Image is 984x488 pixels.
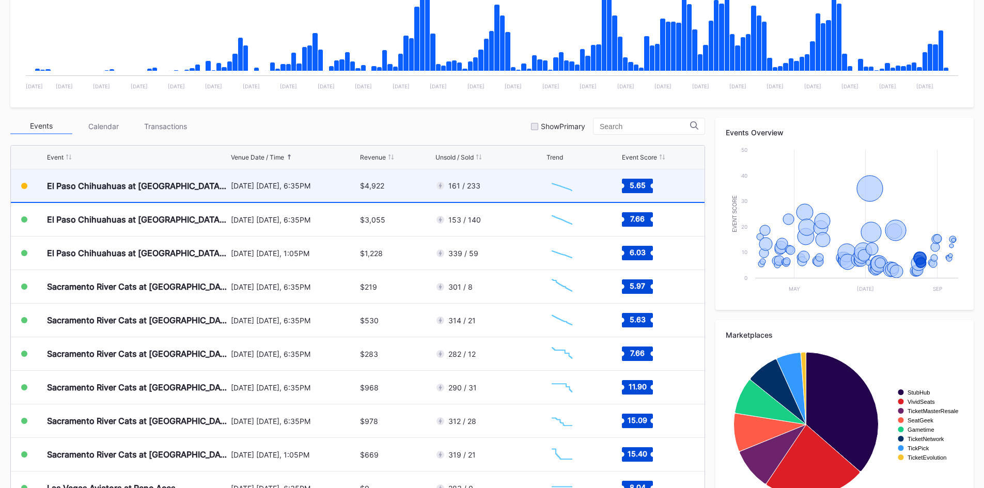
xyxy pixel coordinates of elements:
div: $219 [360,282,377,291]
text: [DATE] [767,83,784,89]
div: $968 [360,383,379,392]
div: Sacramento River Cats at [GEOGRAPHIC_DATA] Aces [47,416,228,426]
div: [DATE] [DATE], 6:35PM [231,181,358,190]
text: [DATE] [393,83,410,89]
div: [DATE] [DATE], 6:35PM [231,383,358,392]
text: [DATE] [617,83,634,89]
div: Show Primary [541,122,585,131]
text: 7.66 [630,349,645,357]
text: 5.65 [629,180,645,189]
div: Sacramento River Cats at [GEOGRAPHIC_DATA] Aces [47,382,228,392]
text: [DATE] [729,83,746,89]
svg: Chart title [546,274,577,300]
div: $978 [360,417,378,426]
div: [DATE] [DATE], 1:05PM [231,249,358,258]
text: 5.97 [630,281,645,290]
div: 301 / 8 [448,282,473,291]
div: Sacramento River Cats at [GEOGRAPHIC_DATA] Aces [47,281,228,292]
div: Unsold / Sold [435,153,474,161]
text: 5.63 [629,315,645,324]
div: $4,922 [360,181,384,190]
div: $1,228 [360,249,383,258]
text: [DATE] [280,83,297,89]
div: Event [47,153,64,161]
text: Gametime [908,427,934,433]
text: [DATE] [580,83,597,89]
text: TickPick [908,445,929,451]
div: 312 / 28 [448,417,476,426]
div: Sacramento River Cats at [GEOGRAPHIC_DATA] Aces [47,315,228,325]
text: [DATE] [804,83,821,89]
text: 7.66 [630,214,645,223]
text: [DATE] [355,83,372,89]
div: El Paso Chihuahuas at [GEOGRAPHIC_DATA] Aces [47,248,228,258]
div: Sacramento River Cats at [GEOGRAPHIC_DATA] Aces [47,349,228,359]
text: Event Score [732,195,738,232]
text: [DATE] [857,286,874,292]
div: $283 [360,350,378,358]
text: StubHub [908,389,930,396]
text: [DATE] [692,83,709,89]
div: El Paso Chihuahuas at [GEOGRAPHIC_DATA] Aces [47,181,228,191]
svg: Chart title [546,240,577,266]
div: Revenue [360,153,386,161]
div: Venue Date / Time [231,153,284,161]
div: [DATE] [DATE], 6:35PM [231,215,358,224]
svg: Chart title [546,173,577,199]
div: [DATE] [DATE], 6:35PM [231,350,358,358]
text: [DATE] [430,83,447,89]
div: Sacramento River Cats at [GEOGRAPHIC_DATA] Aces [47,449,228,460]
text: [DATE] [56,83,73,89]
text: May [789,286,800,292]
div: [DATE] [DATE], 6:35PM [231,417,358,426]
div: Events [10,118,72,134]
div: 290 / 31 [448,383,477,392]
text: [DATE] [131,83,148,89]
div: Event Score [622,153,657,161]
text: SeatGeek [908,417,933,423]
div: $3,055 [360,215,385,224]
div: 153 / 140 [448,215,481,224]
svg: Chart title [546,307,577,333]
div: $669 [360,450,379,459]
div: [DATE] [DATE], 6:35PM [231,282,358,291]
svg: Chart title [546,374,577,400]
div: [DATE] [DATE], 6:35PM [231,316,358,325]
div: [DATE] [DATE], 1:05PM [231,450,358,459]
div: Trend [546,153,563,161]
text: [DATE] [168,83,185,89]
text: [DATE] [243,83,260,89]
text: 6.03 [629,248,645,257]
div: 282 / 12 [448,350,476,358]
svg: Chart title [546,408,577,434]
svg: Chart title [726,145,963,300]
svg: Chart title [546,207,577,232]
text: [DATE] [916,83,933,89]
text: 40 [741,172,747,179]
text: VividSeats [908,399,935,405]
text: [DATE] [26,83,43,89]
text: [DATE] [93,83,110,89]
text: [DATE] [654,83,671,89]
text: [DATE] [841,83,858,89]
div: Transactions [134,118,196,134]
div: El Paso Chihuahuas at [GEOGRAPHIC_DATA] Aces [47,214,228,225]
svg: Chart title [546,341,577,367]
div: Calendar [72,118,134,134]
div: $530 [360,316,379,325]
text: 30 [741,198,747,204]
div: 319 / 21 [448,450,476,459]
text: 50 [741,147,747,153]
text: 15.09 [628,416,647,424]
div: Events Overview [726,128,963,137]
text: TicketEvolution [908,454,946,461]
text: [DATE] [205,83,222,89]
text: [DATE] [879,83,896,89]
input: Search [600,122,690,131]
text: TicketMasterResale [908,408,958,414]
text: [DATE] [505,83,522,89]
text: [DATE] [318,83,335,89]
div: 161 / 233 [448,181,480,190]
text: 20 [741,224,747,230]
text: 15.40 [628,449,647,458]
